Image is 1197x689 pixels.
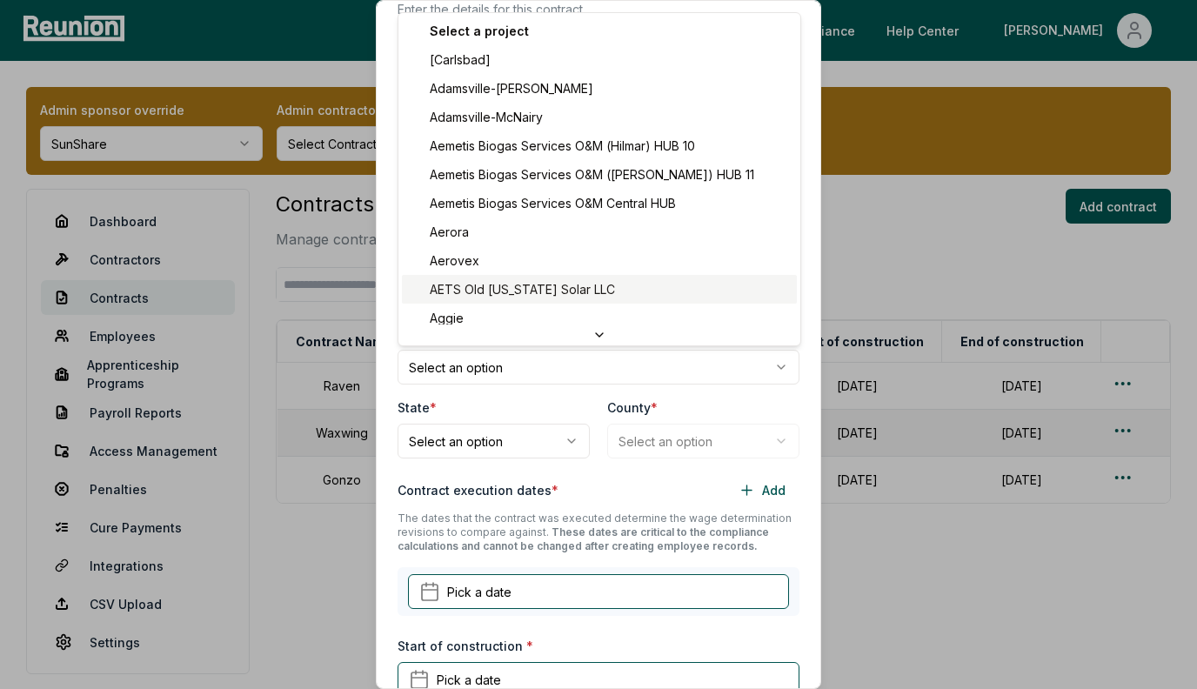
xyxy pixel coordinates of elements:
span: Adamsville-[PERSON_NAME] [430,79,593,97]
span: Aerovex [430,251,479,270]
div: Select a project [402,17,797,45]
span: Aggie [430,309,464,327]
span: Aemetis Biogas Services O&M ([PERSON_NAME]) HUB 11 [430,165,754,184]
span: Adamsville-McNairy [430,108,543,126]
span: [Carlsbad] [430,50,491,69]
span: Aerora [430,223,469,241]
span: AETS Old [US_STATE] Solar LLC [430,280,615,298]
span: Aemetis Biogas Services O&M (Hilmar) HUB 10 [430,137,695,155]
span: Aemetis Biogas Services O&M Central HUB [430,194,676,212]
